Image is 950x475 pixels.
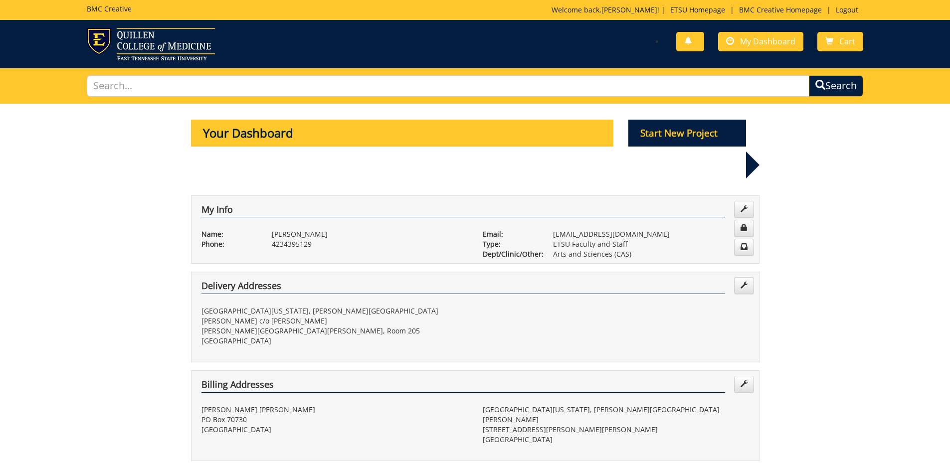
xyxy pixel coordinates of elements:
p: PO Box 70730 [201,415,468,425]
a: My Dashboard [718,32,803,51]
a: Edit Addresses [734,277,754,294]
p: [GEOGRAPHIC_DATA][US_STATE], [PERSON_NAME][GEOGRAPHIC_DATA][PERSON_NAME] [483,405,749,425]
p: [GEOGRAPHIC_DATA] [483,435,749,445]
button: Search [809,75,863,97]
p: Dept/Clinic/Other: [483,249,538,259]
a: Logout [831,5,863,14]
p: [STREET_ADDRESS][PERSON_NAME][PERSON_NAME] [483,425,749,435]
p: ETSU Faculty and Staff [553,239,749,249]
p: Email: [483,229,538,239]
h4: Delivery Addresses [201,281,725,294]
p: [PERSON_NAME][GEOGRAPHIC_DATA][PERSON_NAME], Room 205 [201,326,468,336]
img: ETSU logo [87,28,215,60]
span: My Dashboard [740,36,795,47]
a: Cart [817,32,863,51]
a: Change Password [734,220,754,237]
a: [PERSON_NAME] [601,5,657,14]
p: [PERSON_NAME] [PERSON_NAME] [201,405,468,415]
a: Start New Project [628,129,746,139]
h4: Billing Addresses [201,380,725,393]
p: [PERSON_NAME] [272,229,468,239]
a: BMC Creative Homepage [734,5,827,14]
p: Phone: [201,239,257,249]
span: Cart [839,36,855,47]
p: Type: [483,239,538,249]
a: Edit Info [734,201,754,218]
a: Edit Addresses [734,376,754,393]
p: [EMAIL_ADDRESS][DOMAIN_NAME] [553,229,749,239]
p: Start New Project [628,120,746,147]
p: Arts and Sciences (CAS) [553,249,749,259]
a: ETSU Homepage [665,5,730,14]
input: Search... [87,75,810,97]
p: Welcome back, ! | | | [552,5,863,15]
p: 4234395129 [272,239,468,249]
h5: BMC Creative [87,5,132,12]
p: [GEOGRAPHIC_DATA][US_STATE], [PERSON_NAME][GEOGRAPHIC_DATA][PERSON_NAME] c/o [PERSON_NAME] [201,306,468,326]
h4: My Info [201,205,725,218]
p: [GEOGRAPHIC_DATA] [201,336,468,346]
a: Change Communication Preferences [734,239,754,256]
p: Name: [201,229,257,239]
p: Your Dashboard [191,120,614,147]
p: [GEOGRAPHIC_DATA] [201,425,468,435]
